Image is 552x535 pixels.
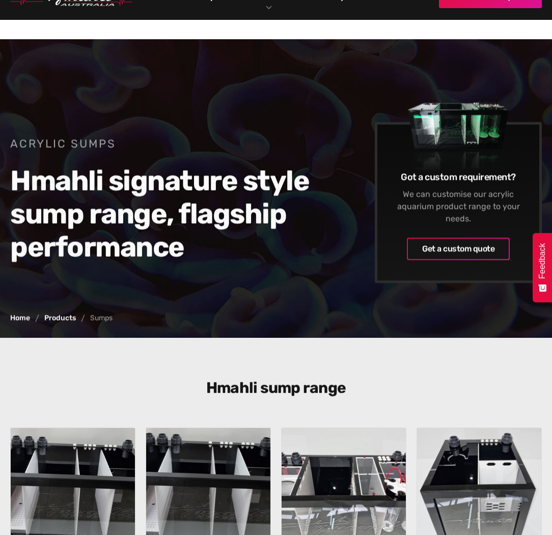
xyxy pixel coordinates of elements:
a: Get a custom quote [407,237,510,260]
div: Get a custom quote [422,243,494,255]
a: Home [10,314,30,322]
h3: Hmahli sump range [80,379,472,397]
a: Products [44,314,76,322]
button: Feedback - Show survey [533,233,552,302]
h6: Got a custom requirement? [393,171,524,183]
h1: Acrylic Sumps [10,136,314,151]
img: Sumps [393,73,524,191]
span: Feedback [538,243,547,279]
div: Sumps [90,314,113,322]
h2: Hmahli signature style sump range, flagship performance [10,164,314,263]
div: We can customise our acrylic aquarium product range to your needs. [393,188,524,225]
